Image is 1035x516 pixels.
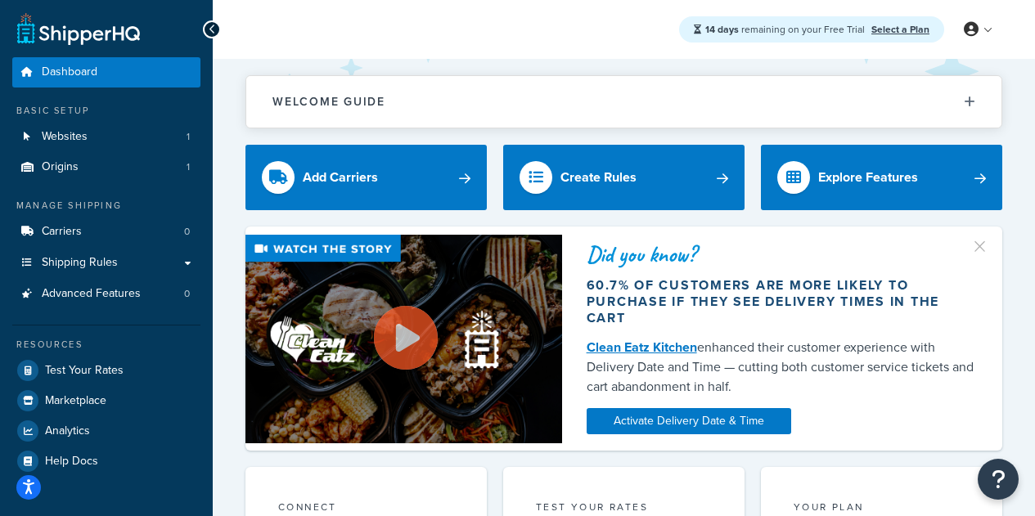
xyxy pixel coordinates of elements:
[12,57,200,87] a: Dashboard
[761,145,1002,210] a: Explore Features
[12,446,200,476] a: Help Docs
[187,130,190,144] span: 1
[587,408,791,434] a: Activate Delivery Date & Time
[12,152,200,182] a: Origins1
[184,225,190,239] span: 0
[871,22,929,37] a: Select a Plan
[560,166,637,189] div: Create Rules
[12,217,200,247] li: Carriers
[303,166,378,189] div: Add Carriers
[42,130,88,144] span: Websites
[12,356,200,385] a: Test Your Rates
[12,122,200,152] li: Websites
[503,145,745,210] a: Create Rules
[12,338,200,352] div: Resources
[45,364,124,378] span: Test Your Rates
[587,338,697,357] a: Clean Eatz Kitchen
[12,152,200,182] li: Origins
[12,199,200,213] div: Manage Shipping
[705,22,867,37] span: remaining on your Free Trial
[245,235,562,443] img: Video thumbnail
[187,160,190,174] span: 1
[45,394,106,408] span: Marketplace
[12,248,200,278] a: Shipping Rules
[42,160,79,174] span: Origins
[818,166,918,189] div: Explore Features
[245,145,487,210] a: Add Carriers
[45,424,90,438] span: Analytics
[587,277,978,326] div: 60.7% of customers are more likely to purchase if they see delivery times in the cart
[45,455,98,469] span: Help Docs
[12,122,200,152] a: Websites1
[705,22,739,37] strong: 14 days
[12,217,200,247] a: Carriers0
[42,225,82,239] span: Carriers
[12,279,200,309] li: Advanced Features
[587,243,978,266] div: Did you know?
[978,459,1019,500] button: Open Resource Center
[184,287,190,301] span: 0
[12,279,200,309] a: Advanced Features0
[42,256,118,270] span: Shipping Rules
[246,76,1001,128] button: Welcome Guide
[42,65,97,79] span: Dashboard
[12,416,200,446] a: Analytics
[12,104,200,118] div: Basic Setup
[272,96,385,108] h2: Welcome Guide
[12,386,200,415] a: Marketplace
[587,338,978,397] div: enhanced their customer experience with Delivery Date and Time — cutting both customer service ti...
[42,287,141,301] span: Advanced Features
